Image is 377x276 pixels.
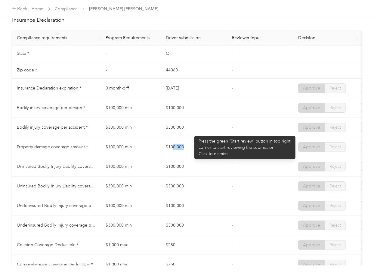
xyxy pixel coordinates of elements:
span: Reject [329,125,341,130]
span: - [232,203,233,208]
span: Approve [303,242,320,247]
td: $100,000 min [101,157,161,177]
td: Underinsured Bodily Injury coverage per person * [12,196,101,216]
td: $100,000 [161,137,227,157]
span: Reject [329,242,341,247]
span: - [232,144,233,149]
span: Approve [303,105,320,110]
span: Reject [329,183,341,189]
span: Reject [329,223,341,228]
span: [PERSON_NAME] [PERSON_NAME] [89,6,159,12]
span: - [232,242,233,247]
span: Reject [329,262,341,267]
span: Zip code * [17,67,37,73]
span: Bodily injury coverage per accident * [17,125,88,130]
div: Back [12,5,28,13]
td: OH [161,45,227,62]
span: - [232,164,233,169]
th: Decision [293,30,357,45]
span: Collision Coverage Deductible * [17,242,79,247]
span: Insurance Declaration expiration * [17,86,81,91]
td: $300,000 [161,118,227,137]
th: Driver submission [161,30,227,45]
span: Reject [329,144,341,149]
span: Approve [303,183,320,189]
span: - [232,67,233,73]
td: $100,000 min [101,98,161,118]
td: $300,000 min [101,216,161,235]
span: Approve [303,203,320,208]
td: $100,000 [161,196,227,216]
span: Property damage coverage amount * [17,144,88,149]
td: Uninsured Bodily Injury Liability coverage per person * [12,157,101,177]
span: Approve [303,164,320,169]
td: - [101,45,161,62]
td: Underinsured Bodily Injury coverage per accident * [12,216,101,235]
span: - [232,223,233,228]
span: - [232,183,233,189]
span: Approve [303,125,320,130]
span: Approve [303,223,320,228]
h2: Insurance Declaration [12,16,362,24]
td: $100,000 [161,157,227,177]
td: [DATE] [161,79,227,98]
td: $1,000 max [101,235,161,255]
td: 0 month-diff [101,79,161,98]
td: Bodily injury coverage per accident * [12,118,101,137]
span: Bodily injury coverage per person * [17,105,85,110]
td: 44060 [161,62,227,79]
a: Home [32,6,44,11]
td: $300,000 min [101,177,161,196]
td: - [101,62,161,79]
td: $1,000 max [101,255,161,274]
td: $250 [161,255,227,274]
td: Collision Coverage Deductible * [12,235,101,255]
td: $100,000 [161,98,227,118]
th: Reviewer input [227,30,293,45]
span: Reject [329,86,341,91]
span: State * [17,51,29,56]
td: State * [12,45,101,62]
td: $300,000 [161,216,227,235]
td: $100,000 min [101,137,161,157]
span: Reject [329,203,341,208]
span: Underinsured Bodily Injury coverage per person * [17,203,113,208]
td: Bodily injury coverage per person * [12,98,101,118]
th: Compliance requirements [12,30,101,45]
td: $250 [161,235,227,255]
td: Comprehensive Coverage Deductible * [12,255,101,274]
td: Property damage coverage amount * [12,137,101,157]
td: $300,000 [161,177,227,196]
td: Zip code * [12,62,101,79]
span: Uninsured Bodily Injury Liability coverage per accident * [17,183,124,189]
span: Underinsured Bodily Injury coverage per accident * [17,223,115,228]
th: Program Requirements [101,30,161,45]
td: $100,000 min [101,196,161,216]
td: Insurance Declaration expiration * [12,79,101,98]
span: - [232,262,233,267]
span: Reject [329,105,341,110]
span: Comprehensive Coverage Deductible * [17,262,93,267]
span: Approve [303,262,320,267]
span: Approve [303,144,320,149]
td: $300,000 min [101,118,161,137]
span: Uninsured Bodily Injury Liability coverage per person * [17,164,121,169]
span: - [232,86,233,91]
span: Approve [303,86,320,91]
a: Compliance [55,6,78,11]
span: Reject [329,164,341,169]
iframe: Everlance-gr Chat Button Frame [343,242,377,276]
span: - [232,125,233,130]
span: - [232,51,233,56]
span: - [232,105,233,110]
td: Uninsured Bodily Injury Liability coverage per accident * [12,177,101,196]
